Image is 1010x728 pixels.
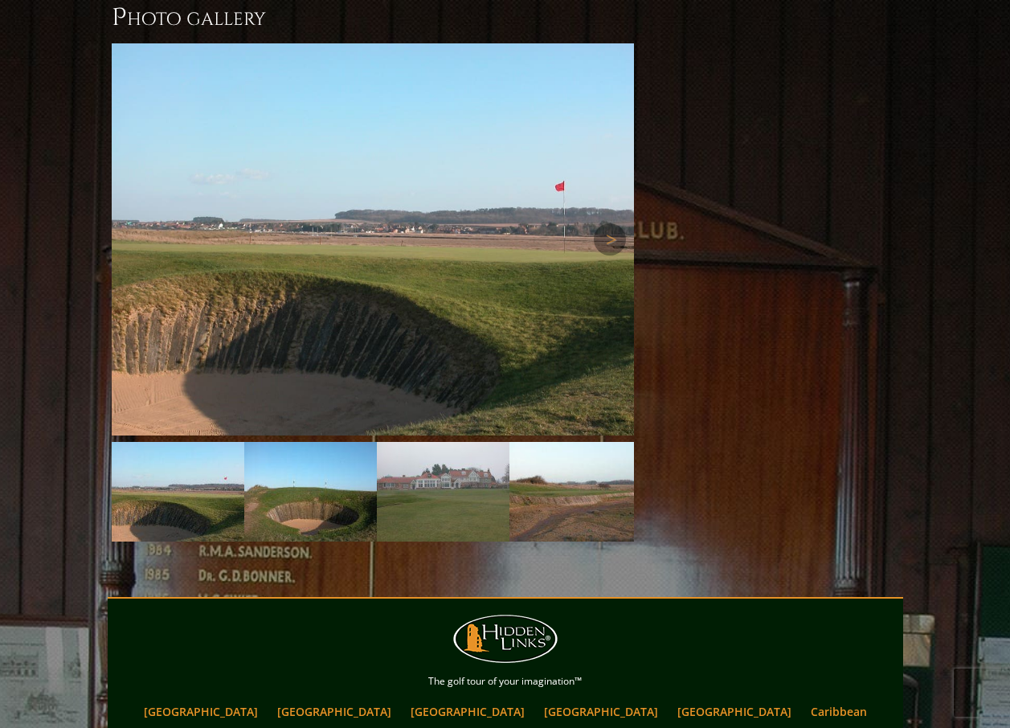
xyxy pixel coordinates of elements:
[269,700,399,723] a: [GEOGRAPHIC_DATA]
[594,223,626,256] a: Next
[112,673,899,690] p: The golf tour of your imagination™
[112,2,634,34] h3: Photo Gallery
[669,700,799,723] a: [GEOGRAPHIC_DATA]
[403,700,533,723] a: [GEOGRAPHIC_DATA]
[536,700,666,723] a: [GEOGRAPHIC_DATA]
[803,700,875,723] a: Caribbean
[136,700,266,723] a: [GEOGRAPHIC_DATA]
